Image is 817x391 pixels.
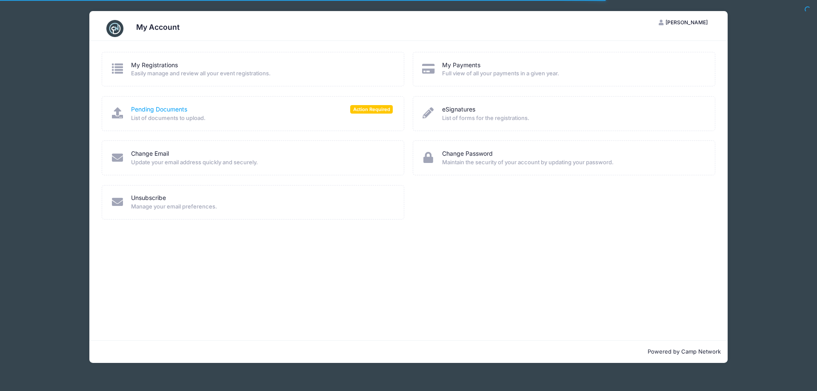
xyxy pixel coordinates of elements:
span: Easily manage and review all your event registrations. [131,69,393,78]
a: eSignatures [442,105,475,114]
span: Action Required [350,105,393,113]
button: [PERSON_NAME] [651,15,715,30]
a: Pending Documents [131,105,187,114]
span: Manage your email preferences. [131,203,393,211]
a: My Payments [442,61,480,70]
a: Unsubscribe [131,194,166,203]
a: Change Email [131,149,169,158]
a: Change Password [442,149,493,158]
p: Powered by Camp Network [96,348,721,356]
span: Full view of all your payments in a given year. [442,69,704,78]
span: Maintain the security of your account by updating your password. [442,158,704,167]
a: My Registrations [131,61,178,70]
img: CampNetwork [106,20,123,37]
span: Update your email address quickly and securely. [131,158,393,167]
h3: My Account [136,23,180,31]
span: List of forms for the registrations. [442,114,704,123]
span: [PERSON_NAME] [666,19,708,26]
span: List of documents to upload. [131,114,393,123]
